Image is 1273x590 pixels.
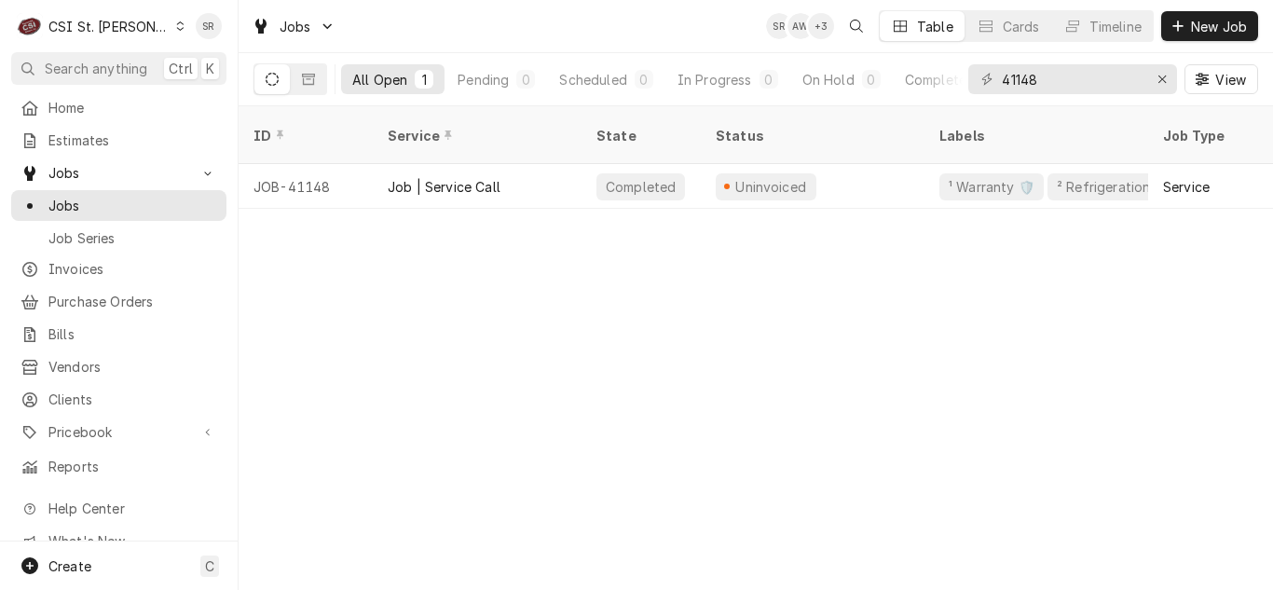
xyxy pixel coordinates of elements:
[48,422,189,442] span: Pricebook
[206,59,214,78] span: K
[48,457,217,476] span: Reports
[17,13,43,39] div: C
[905,70,975,89] div: Completed
[280,17,311,36] span: Jobs
[866,70,877,89] div: 0
[244,11,343,42] a: Go to Jobs
[11,125,226,156] a: Estimates
[48,292,217,311] span: Purchase Orders
[939,126,1133,145] div: Labels
[1161,11,1258,41] button: New Job
[716,126,906,145] div: Status
[763,70,774,89] div: 0
[239,164,373,209] div: JOB-41148
[11,384,226,415] a: Clients
[787,13,814,39] div: Alexandria Wilp's Avatar
[1211,70,1250,89] span: View
[596,126,686,145] div: State
[11,319,226,350] a: Bills
[48,228,217,248] span: Job Series
[48,196,217,215] span: Jobs
[388,177,500,197] div: Job | Service Call
[11,190,226,221] a: Jobs
[11,417,226,447] a: Go to Pricebook
[352,70,407,89] div: All Open
[947,177,1036,197] div: ¹ Warranty 🛡️
[1002,64,1142,94] input: Keyword search
[678,70,752,89] div: In Progress
[11,158,226,188] a: Go to Jobs
[559,70,626,89] div: Scheduled
[1089,17,1142,36] div: Timeline
[917,17,953,36] div: Table
[11,92,226,123] a: Home
[388,126,563,145] div: Service
[787,13,814,39] div: AW
[766,13,792,39] div: SR
[17,13,43,39] div: CSI St. Louis's Avatar
[11,451,226,482] a: Reports
[842,11,871,41] button: Open search
[48,558,91,574] span: Create
[11,493,226,524] a: Go to Help Center
[808,13,834,39] div: + 3
[604,177,678,197] div: Completed
[11,526,226,556] a: Go to What's New
[1163,177,1210,197] div: Service
[11,223,226,254] a: Job Series
[520,70,531,89] div: 0
[48,499,215,518] span: Help Center
[196,13,222,39] div: Stephani Roth's Avatar
[45,59,147,78] span: Search anything
[1163,126,1252,145] div: Job Type
[196,13,222,39] div: SR
[11,351,226,382] a: Vendors
[48,98,217,117] span: Home
[418,70,430,89] div: 1
[48,390,217,409] span: Clients
[169,59,193,78] span: Ctrl
[48,324,217,344] span: Bills
[1187,17,1251,36] span: New Job
[11,286,226,317] a: Purchase Orders
[48,130,217,150] span: Estimates
[1003,17,1040,36] div: Cards
[205,556,214,576] span: C
[11,52,226,85] button: Search anythingCtrlK
[48,357,217,377] span: Vendors
[48,259,217,279] span: Invoices
[766,13,792,39] div: Stephani Roth's Avatar
[733,177,809,197] div: Uninvoiced
[802,70,855,89] div: On Hold
[458,70,509,89] div: Pending
[1055,177,1172,197] div: ² Refrigeration ❄️
[253,126,354,145] div: ID
[48,163,189,183] span: Jobs
[638,70,650,89] div: 0
[48,531,215,551] span: What's New
[11,254,226,284] a: Invoices
[1147,64,1177,94] button: Erase input
[48,17,170,36] div: CSI St. [PERSON_NAME]
[1184,64,1258,94] button: View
